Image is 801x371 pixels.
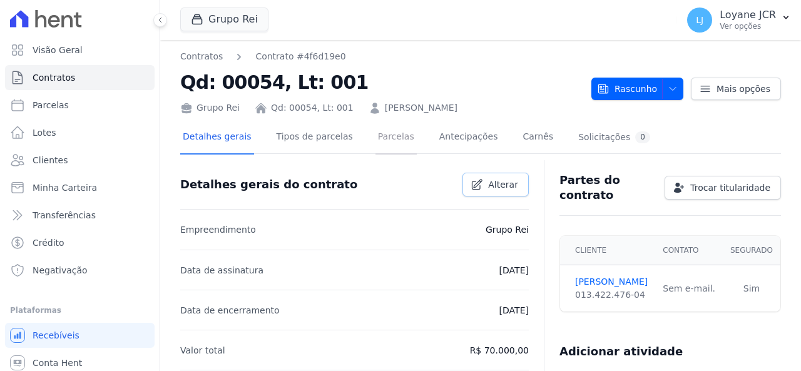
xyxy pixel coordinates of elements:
[180,8,268,31] button: Grupo Rei
[33,264,88,277] span: Negativação
[180,222,256,237] p: Empreendimento
[520,121,556,155] a: Carnês
[33,71,75,84] span: Contratos
[578,131,650,143] div: Solicitações
[559,173,655,203] h3: Partes do contrato
[437,121,501,155] a: Antecipações
[720,9,776,21] p: Loyane JCR
[499,303,529,318] p: [DATE]
[486,222,529,237] p: Grupo Rei
[180,101,240,114] div: Grupo Rei
[655,265,723,312] td: Sem e-mail.
[5,120,155,145] a: Lotes
[33,236,64,249] span: Crédito
[180,121,254,155] a: Detalhes gerais
[5,323,155,348] a: Recebíveis
[385,101,457,114] a: [PERSON_NAME]
[488,178,518,191] span: Alterar
[180,343,225,358] p: Valor total
[180,50,346,63] nav: Breadcrumb
[591,78,683,100] button: Rascunho
[5,175,155,200] a: Minha Carteira
[723,236,780,265] th: Segurado
[33,209,96,221] span: Transferências
[696,16,703,24] span: LJ
[677,3,801,38] button: LJ Loyane JCR Ver opções
[33,99,69,111] span: Parcelas
[575,288,648,302] div: 013.422.476-04
[5,93,155,118] a: Parcelas
[665,176,781,200] a: Trocar titularidade
[5,258,155,283] a: Negativação
[180,68,581,96] h2: Qd: 00054, Lt: 001
[33,126,56,139] span: Lotes
[5,230,155,255] a: Crédito
[470,343,529,358] p: R$ 70.000,00
[10,303,150,318] div: Plataformas
[717,83,770,95] span: Mais opções
[691,78,781,100] a: Mais opções
[33,44,83,56] span: Visão Geral
[255,50,345,63] a: Contrato #4f6d19e0
[499,263,529,278] p: [DATE]
[635,131,650,143] div: 0
[655,236,723,265] th: Contato
[5,203,155,228] a: Transferências
[180,177,357,192] h3: Detalhes gerais do contrato
[560,236,655,265] th: Cliente
[33,329,79,342] span: Recebíveis
[5,65,155,90] a: Contratos
[690,181,770,194] span: Trocar titularidade
[559,344,683,359] h3: Adicionar atividade
[462,173,529,196] a: Alterar
[375,121,417,155] a: Parcelas
[575,275,648,288] a: [PERSON_NAME]
[33,357,82,369] span: Conta Hent
[33,154,68,166] span: Clientes
[5,38,155,63] a: Visão Geral
[720,21,776,31] p: Ver opções
[180,50,223,63] a: Contratos
[180,50,581,63] nav: Breadcrumb
[33,181,97,194] span: Minha Carteira
[576,121,653,155] a: Solicitações0
[271,101,354,114] a: Qd: 00054, Lt: 001
[5,148,155,173] a: Clientes
[180,303,280,318] p: Data de encerramento
[723,265,780,312] td: Sim
[274,121,355,155] a: Tipos de parcelas
[597,78,657,100] span: Rascunho
[180,263,263,278] p: Data de assinatura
